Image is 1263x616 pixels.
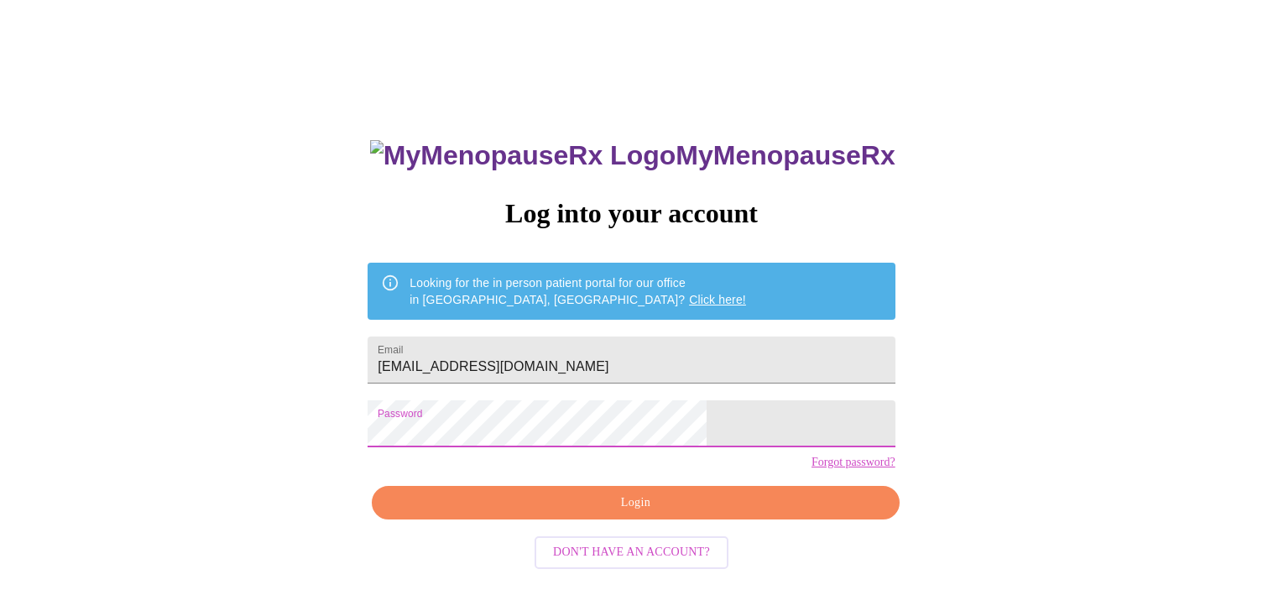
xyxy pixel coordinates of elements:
span: Login [391,493,879,514]
a: Don't have an account? [530,544,733,558]
span: Don't have an account? [553,542,710,563]
a: Forgot password? [812,456,895,469]
img: MyMenopauseRx Logo [370,140,676,171]
a: Click here! [689,293,746,306]
div: Looking for the in person patient portal for our office in [GEOGRAPHIC_DATA], [GEOGRAPHIC_DATA]? [410,268,746,315]
button: Login [372,486,899,520]
button: Don't have an account? [535,536,728,569]
h3: MyMenopauseRx [370,140,895,171]
h3: Log into your account [368,198,895,229]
